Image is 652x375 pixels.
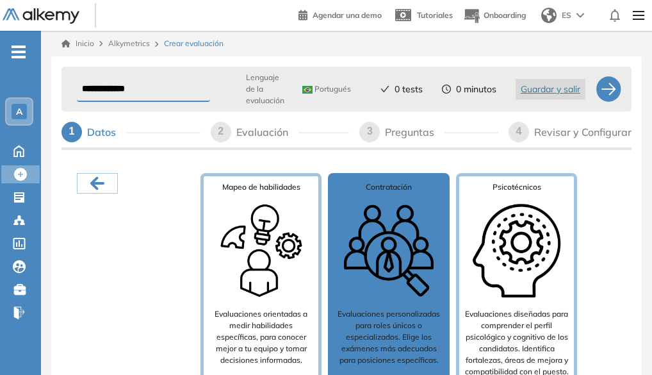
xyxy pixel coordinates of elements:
span: 1 [69,126,75,137]
a: Inicio [61,38,94,49]
img: Type of search [210,199,313,302]
span: 0 tests [395,83,423,96]
span: A [16,106,22,117]
a: Agendar una demo [298,6,382,22]
span: Psicotécnicos [493,181,541,193]
span: Alkymetrics [108,38,150,48]
i: - [12,51,26,53]
div: Revisar y Configurar [534,122,632,142]
span: clock-circle [442,85,451,94]
img: arrow [576,13,584,18]
img: BRA [302,86,313,94]
span: Onboarding [484,10,526,20]
img: Type of search [338,199,440,302]
img: Type of search [466,199,568,302]
span: Crear evaluación [164,38,224,49]
span: Mapeo de habilidades [222,181,300,193]
p: Evaluaciones personalizadas para roles únicos o especializados. Elige los exámenes más adecuados ... [336,308,441,366]
p: Evaluaciones orientadas a medir habilidades específicas, para conocer mejor a tu equipo y tomar d... [209,308,314,366]
span: 3 [367,126,373,137]
span: 4 [516,126,522,137]
span: Guardar y salir [521,82,580,96]
div: 3Preguntas [359,122,498,142]
span: 0 minutos [456,83,496,96]
button: Onboarding [463,2,526,29]
span: Contratación [366,181,412,193]
img: Menu [628,3,649,28]
button: Guardar y salir [516,79,585,99]
div: Datos [87,122,126,142]
span: 2 [218,126,224,137]
img: world [541,8,557,23]
span: ES [562,10,571,21]
div: Preguntas [385,122,444,142]
img: Logo [3,8,79,24]
span: Agendar una demo [313,10,382,20]
span: check [380,85,389,94]
div: 4Revisar y Configurar [509,122,632,142]
div: Evaluación [236,122,298,142]
span: Lenguaje de la evaluación [246,72,284,106]
div: 1Datos [61,122,200,142]
span: Tutoriales [417,10,453,20]
div: 2Evaluación [211,122,350,142]
span: Portugués [302,84,351,94]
